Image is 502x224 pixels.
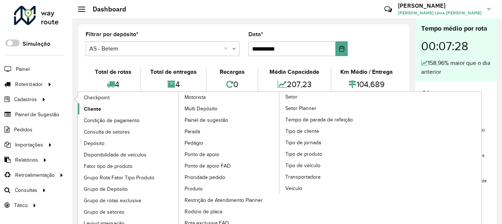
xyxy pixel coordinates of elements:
[84,174,154,182] span: Grupo Rota Fator Tipo Produto
[185,162,231,170] span: Ponto de apoio FAD
[185,185,203,193] span: Produto
[15,156,38,164] span: Relatórios
[185,139,203,147] span: Pedágio
[248,30,263,39] label: Data
[333,68,400,76] div: Km Médio / Entrega
[15,171,55,179] span: Retroalimentação
[84,197,141,204] span: Grupo de rotas exclusiva
[398,2,482,9] h3: [PERSON_NAME]
[279,103,381,114] a: Setor Planner
[279,125,381,137] a: Tipo de cliente
[84,162,133,170] span: Fator tipo de produto
[285,173,320,181] span: Transportadora
[84,128,130,136] span: Consulta de setores
[84,117,140,124] span: Condição de pagamento
[421,59,491,76] div: 158,96% maior que o dia anterior
[78,161,179,172] a: Fator tipo de produto
[179,194,280,206] a: Restrição de Atendimento Planner
[285,93,298,101] span: Setor
[84,139,104,147] span: Depósito
[179,206,280,217] a: Rodízio de placa
[260,76,329,92] div: 207,23
[285,185,302,192] span: Veículo
[84,105,101,113] span: Cliente
[185,151,219,158] span: Ponto de apoio
[78,172,179,183] a: Grupo Rota Fator Tipo Produto
[15,186,37,194] span: Consultas
[14,96,37,103] span: Cadastros
[87,76,138,92] div: 4
[279,183,381,194] a: Veículo
[285,127,319,135] span: Tipo de cliente
[185,105,217,113] span: Multi Depósito
[78,183,179,194] a: Grupo de Depósito
[279,148,381,159] a: Tipo de produto
[87,68,138,76] div: Total de rotas
[398,10,482,16] span: [PERSON_NAME] Lima [PERSON_NAME]
[179,137,280,148] a: Pedágio
[333,76,400,92] div: 104,689
[185,116,228,124] span: Painel de sugestão
[23,39,50,48] label: Simulação
[84,185,128,193] span: Grupo de Depósito
[143,76,204,92] div: 4
[84,208,124,216] span: Grupo de setores
[279,114,381,125] a: Tempo de parada de refeição
[185,128,200,135] span: Parada
[78,195,179,206] a: Grupo de rotas exclusiva
[279,160,381,171] a: Tipo de veículo
[421,89,491,99] h4: Alertas
[185,208,222,216] span: Rodízio de placa
[260,68,329,76] div: Média Capacidade
[78,149,179,160] a: Disponibilidade de veículos
[279,137,381,148] a: Tipo de jornada
[285,150,322,158] span: Tipo de produto
[285,162,320,169] span: Tipo de veículo
[285,139,321,147] span: Tipo de jornada
[209,76,256,92] div: 0
[84,151,147,159] span: Disponibilidade de veículos
[78,126,179,137] a: Consulta de setores
[179,149,280,160] a: Ponto de apoio
[224,44,230,53] span: Clear all
[78,138,179,149] a: Depósito
[279,171,381,182] a: Transportadora
[179,114,280,125] a: Painel de sugestão
[179,183,280,194] a: Produto
[179,103,280,114] a: Multi Depósito
[209,68,256,76] div: Recargas
[14,126,32,134] span: Pedidos
[78,103,179,114] a: Cliente
[15,80,43,88] span: Roteirizador
[14,201,28,209] span: Tático
[380,1,396,17] a: Contato Rápido
[185,93,206,101] span: Motorista
[336,41,348,56] button: Choose Date
[15,141,43,149] span: Importações
[86,30,138,39] label: Filtrar por depósito
[179,126,280,137] a: Parada
[78,92,179,103] a: Checkpoint
[185,196,263,204] span: Restrição de Atendimento Planner
[78,115,179,126] a: Condição de pagamento
[84,94,110,101] span: Checkpoint
[421,34,491,59] div: 00:07:28
[421,24,491,34] div: Tempo médio por rota
[179,172,280,183] a: Prioridade pedido
[85,5,126,13] h2: Dashboard
[15,111,59,118] span: Painel de Sugestão
[185,173,225,181] span: Prioridade pedido
[143,68,204,76] div: Total de entregas
[285,116,353,124] span: Tempo de parada de refeição
[179,160,280,171] a: Ponto de apoio FAD
[16,65,30,73] span: Painel
[78,206,179,217] a: Grupo de setores
[285,104,316,112] span: Setor Planner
